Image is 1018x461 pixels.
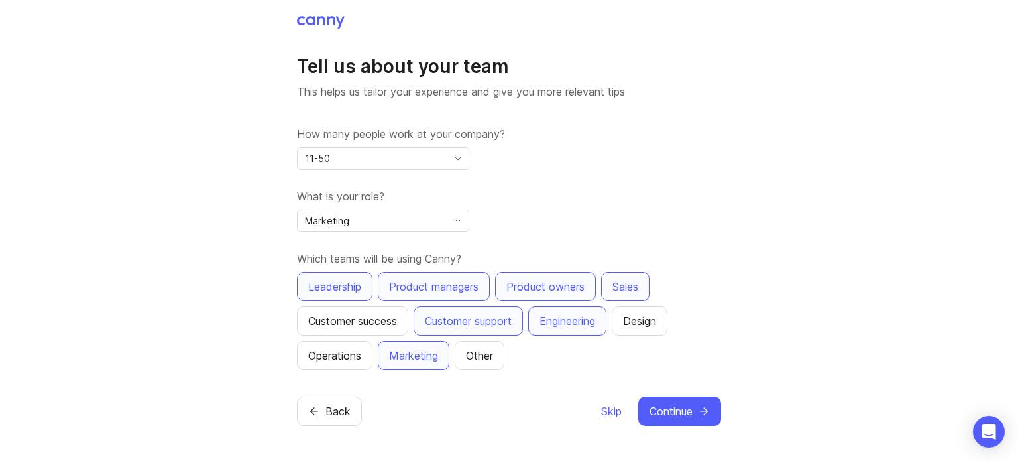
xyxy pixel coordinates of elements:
label: How many people work at your company? [297,126,721,142]
div: Open Intercom Messenger [973,416,1005,448]
div: Operations [308,348,361,363]
label: Which teams will be using Canny? [297,251,721,267]
img: Canny Home [297,16,345,29]
h1: Tell us about your team [297,54,721,78]
button: Design [612,306,667,336]
div: toggle menu [297,210,469,232]
div: toggle menu [297,147,469,170]
button: Customer success [297,306,408,336]
span: Continue [650,403,693,419]
span: Back [325,403,351,419]
button: Operations [297,341,372,370]
svg: toggle icon [447,153,469,164]
div: Customer success [308,313,397,329]
div: Sales [612,279,638,295]
div: Other [466,348,493,363]
button: Marketing [378,341,449,370]
button: Engineering [528,306,606,336]
label: What is your role? [297,188,721,204]
button: Product owners [495,272,596,301]
button: Customer support [414,306,523,336]
button: Continue [638,397,721,426]
button: Product managers [378,272,490,301]
button: Back [297,397,362,426]
span: 11-50 [305,151,330,166]
button: Leadership [297,272,372,301]
button: Sales [601,272,650,301]
div: Engineering [539,313,595,329]
div: Customer support [425,313,512,329]
div: Leadership [308,279,361,295]
button: Other [455,341,504,370]
span: Marketing [305,214,349,228]
div: Product managers [389,279,479,295]
div: Design [623,313,656,329]
div: Product owners [506,279,585,295]
span: Skip [601,403,622,419]
div: Marketing [389,348,438,363]
svg: toggle icon [447,216,469,226]
p: This helps us tailor your experience and give you more relevant tips [297,84,721,99]
button: Skip [600,397,622,426]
